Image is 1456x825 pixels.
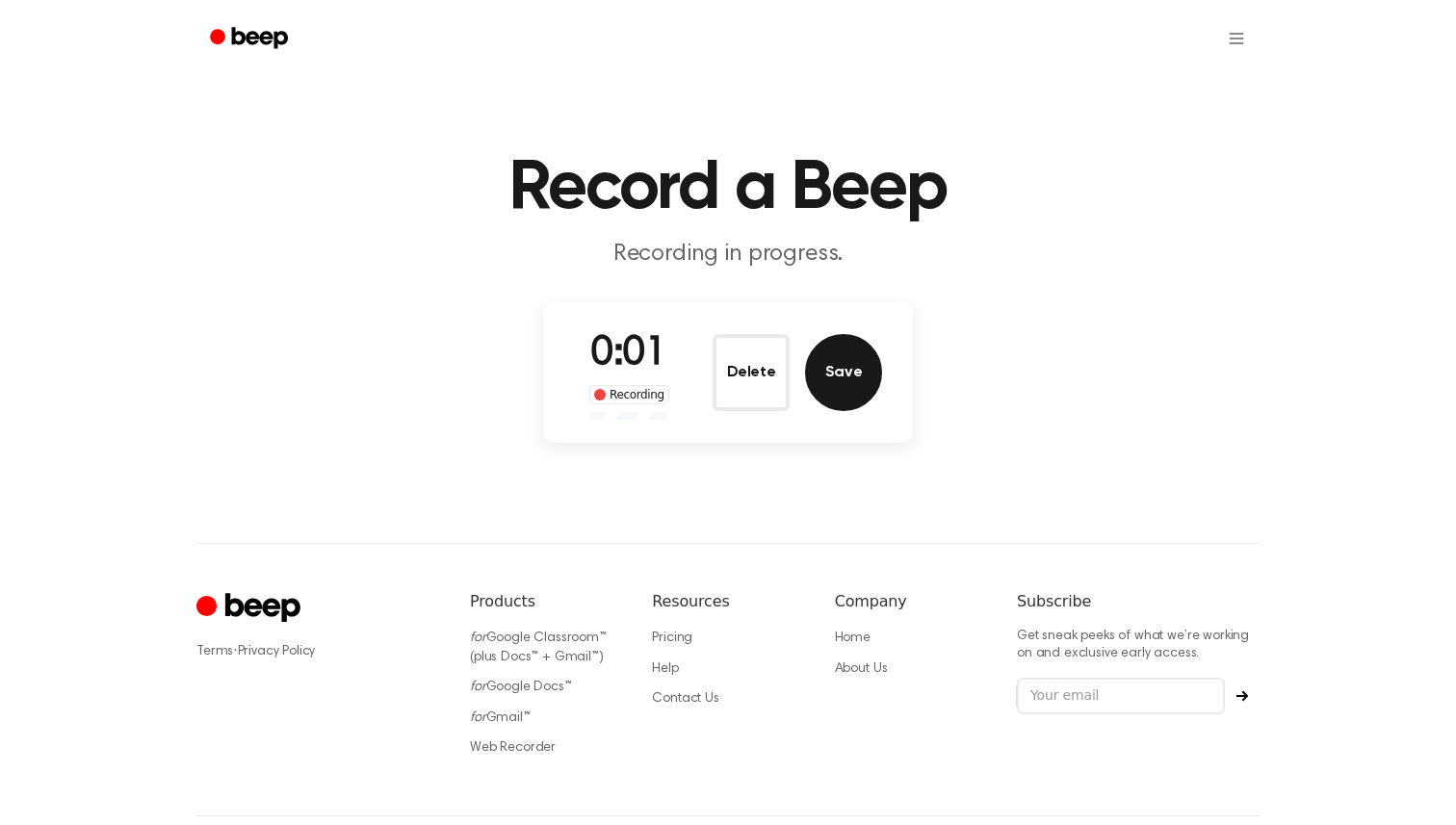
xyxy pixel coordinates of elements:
[196,20,305,58] a: Beep
[238,645,316,658] a: Privacy Policy
[470,741,556,755] a: Web Recorder
[470,632,607,664] a: forGoogle Classroom™ (plus Docs™ + Gmail™)
[470,681,572,694] a: forGoogle Docs™
[805,334,882,411] button: Save Audio Record
[470,681,486,694] i: for
[196,642,439,661] div: ·
[713,334,790,411] button: Delete Audio Record
[470,711,531,725] a: forGmail™
[589,385,669,404] div: Recording
[1017,629,1260,662] p: Get sneak peeks of what we’re working on and exclusive early access.
[235,154,1221,223] h1: Record a Beep
[470,632,486,645] i: for
[470,590,621,613] h6: Products
[196,645,233,658] a: Terms
[590,334,667,374] span: 0:01
[652,692,718,706] a: Contact Us
[196,590,305,628] a: Cruip
[1017,590,1260,613] h6: Subscribe
[835,632,871,645] a: Home
[1017,678,1225,714] input: Your email
[652,590,803,613] h6: Resources
[470,711,486,725] i: for
[652,632,692,645] a: Pricing
[835,662,888,676] a: About Us
[358,239,1098,271] p: Recording in progress.
[652,662,678,676] a: Help
[1213,15,1260,62] button: Open menu
[835,590,986,613] h6: Company
[1225,690,1260,702] button: Subscribe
